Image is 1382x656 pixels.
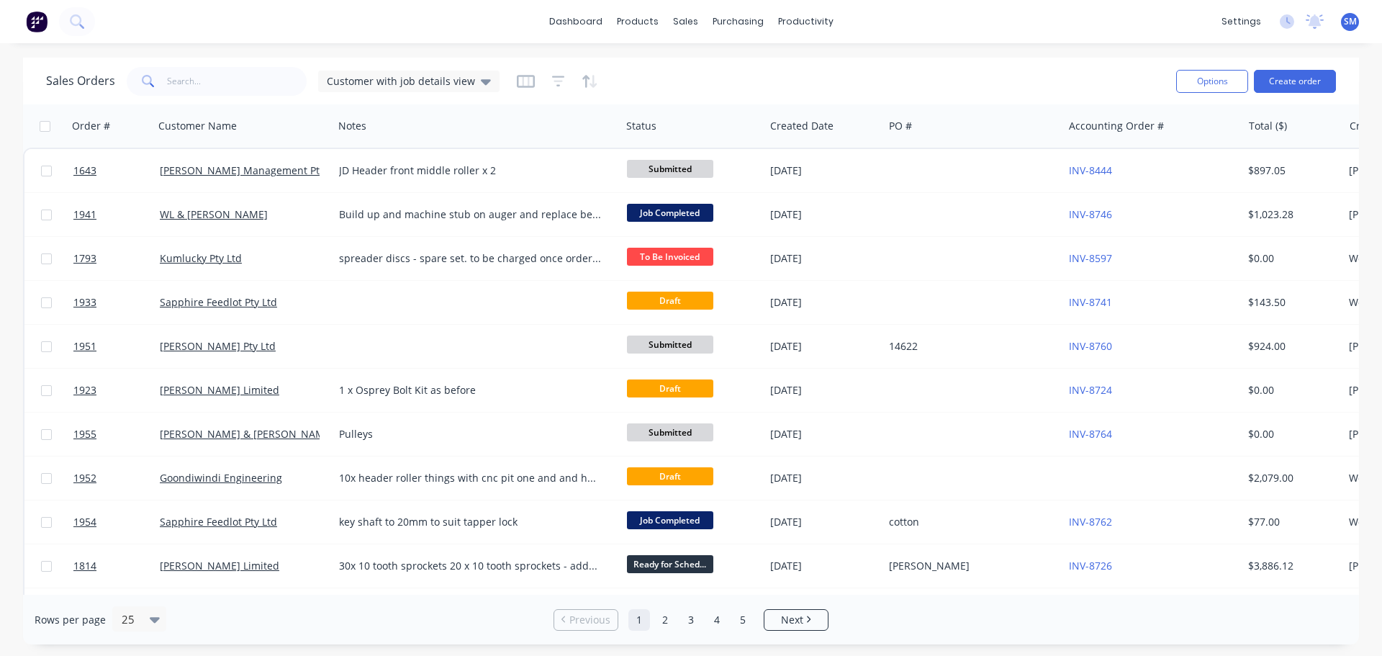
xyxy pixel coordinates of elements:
div: $1,023.28 [1248,207,1333,222]
a: Kumlucky Pty Ltd [160,251,242,265]
div: Order # [72,119,110,133]
button: Options [1176,70,1248,93]
a: [PERSON_NAME] Limited [160,383,279,397]
div: $3,886.12 [1248,559,1333,573]
a: 1793 [73,237,160,280]
a: Page 1 is your current page [628,609,650,631]
div: [DATE] [770,207,877,222]
div: $897.05 [1248,163,1333,178]
div: 14622 [889,339,1049,354]
span: 1951 [73,339,96,354]
div: 30x 10 tooth sprockets 20 x 10 tooth sprockets - added to order [DATE] Cycle times Op 1 - 2:30 Op... [339,559,601,573]
span: Submitted [627,336,713,354]
span: Job Completed [627,511,713,529]
a: INV-8741 [1069,295,1112,309]
a: Next page [764,613,828,627]
span: Draft [627,292,713,310]
a: Page 3 [680,609,702,631]
a: Page 5 [732,609,754,631]
div: $924.00 [1248,339,1333,354]
a: INV-8762 [1069,515,1112,529]
a: 1953 [73,588,160,632]
div: 10x header roller things with cnc pit one and and hex bearing other end - see photos face ends of... [339,471,601,485]
span: 1933 [73,295,96,310]
span: Customer with job details view [327,73,475,89]
div: $0.00 [1248,251,1333,266]
span: 1923 [73,383,96,397]
div: [DATE] [770,515,877,529]
div: Pulleys [339,427,601,441]
div: [DATE] [770,251,877,266]
span: 1793 [73,251,96,266]
span: To Be Invoiced [627,248,713,266]
a: Goondiwindi Engineering [160,471,282,485]
div: productivity [771,11,841,32]
div: spreader discs - spare set. to be charged once ordered/collected [339,251,601,266]
div: purchasing [705,11,771,32]
a: INV-8444 [1069,163,1112,177]
a: INV-8760 [1069,339,1112,353]
a: WL & [PERSON_NAME] [160,207,268,221]
div: Created Date [770,119,834,133]
div: cotton [889,515,1049,529]
div: Accounting Order # [1069,119,1164,133]
div: Notes [338,119,366,133]
span: 1954 [73,515,96,529]
div: [DATE] [770,471,877,485]
div: $0.00 [1248,427,1333,441]
a: dashboard [542,11,610,32]
span: Previous [569,613,610,627]
a: INV-8764 [1069,427,1112,441]
a: 1814 [73,544,160,588]
a: Page 4 [706,609,728,631]
a: 1955 [73,413,160,456]
a: Page 2 [654,609,676,631]
div: Build up and machine stub on auger and replace bearing on hanger and replace drive pin part [339,207,601,222]
a: Previous page [554,613,618,627]
a: [PERSON_NAME] Pty Ltd [160,339,276,353]
div: [PERSON_NAME] [889,559,1049,573]
div: $77.00 [1248,515,1333,529]
div: [DATE] [770,559,877,573]
a: Sapphire Feedlot Pty Ltd [160,515,277,529]
div: products [610,11,666,32]
a: [PERSON_NAME] Management Pty Ltd. [160,163,345,177]
a: 1923 [73,369,160,412]
button: Create order [1254,70,1336,93]
span: SM [1344,15,1357,28]
div: [DATE] [770,427,877,441]
a: 1643 [73,149,160,192]
span: Rows per page [35,613,106,627]
span: 1941 [73,207,96,222]
a: [PERSON_NAME] Limited [160,559,279,572]
a: 1933 [73,281,160,324]
div: [DATE] [770,383,877,397]
a: [PERSON_NAME] & [PERSON_NAME] [160,427,334,441]
a: 1954 [73,500,160,544]
a: 1941 [73,193,160,236]
div: Customer Name [158,119,237,133]
div: PO # [889,119,912,133]
a: INV-8597 [1069,251,1112,265]
a: INV-8746 [1069,207,1112,221]
span: Ready for Sched... [627,555,713,573]
span: Next [781,613,803,627]
a: 1951 [73,325,160,368]
span: Submitted [627,160,713,178]
span: Draft [627,467,713,485]
a: INV-8726 [1069,559,1112,572]
span: 1814 [73,559,96,573]
div: sales [666,11,705,32]
h1: Sales Orders [46,74,115,88]
ul: Pagination [548,609,834,631]
span: 1955 [73,427,96,441]
a: 1952 [73,457,160,500]
div: settings [1214,11,1268,32]
span: 1643 [73,163,96,178]
div: 1 x Osprey Bolt Kit as before [339,383,601,397]
div: $2,079.00 [1248,471,1333,485]
div: $0.00 [1248,383,1333,397]
span: Submitted [627,423,713,441]
div: $143.50 [1248,295,1333,310]
div: key shaft to 20mm to suit tapper lock [339,515,601,529]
